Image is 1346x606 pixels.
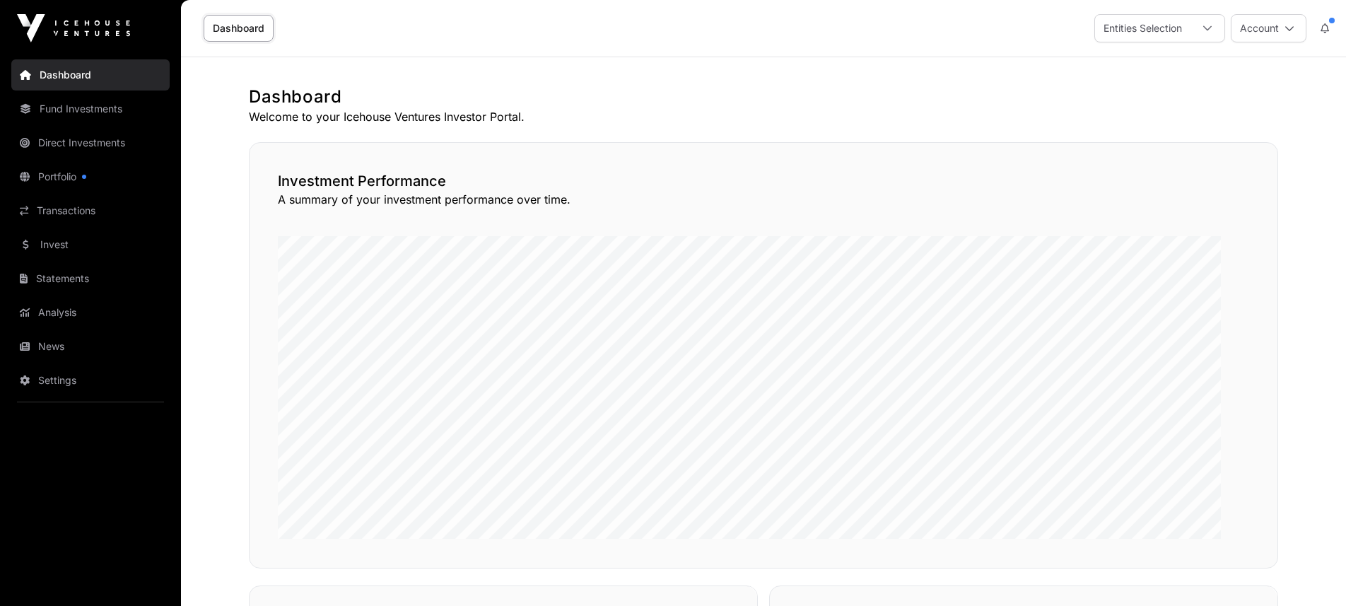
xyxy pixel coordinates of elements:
[11,161,170,192] a: Portfolio
[11,59,170,91] a: Dashboard
[278,191,1249,208] p: A summary of your investment performance over time.
[11,263,170,294] a: Statements
[249,108,1278,125] p: Welcome to your Icehouse Ventures Investor Portal.
[17,14,130,42] img: Icehouse Ventures Logo
[278,171,1249,191] h2: Investment Performance
[1231,14,1306,42] button: Account
[1095,15,1190,42] div: Entities Selection
[11,195,170,226] a: Transactions
[11,229,170,260] a: Invest
[11,93,170,124] a: Fund Investments
[11,365,170,396] a: Settings
[249,86,1278,108] h1: Dashboard
[11,297,170,328] a: Analysis
[11,127,170,158] a: Direct Investments
[11,331,170,362] a: News
[204,15,274,42] a: Dashboard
